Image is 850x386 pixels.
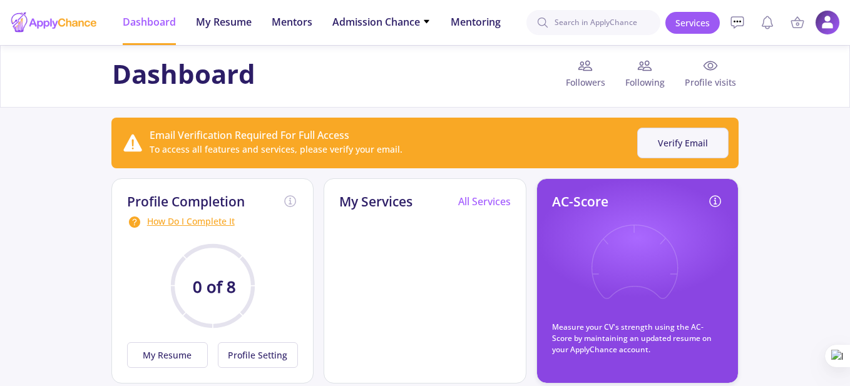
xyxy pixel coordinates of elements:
[552,322,724,355] p: Measure your CV's strength using the AC-Score by maintaining an updated resume on your ApplyChanc...
[615,76,675,89] span: Following
[526,10,660,35] input: Search in ApplyChance
[556,76,615,89] span: Followers
[339,194,412,210] h2: My Services
[196,14,252,29] span: My Resume
[332,14,431,29] span: Admission Chance
[193,276,236,298] text: 0 of 8
[675,76,739,89] span: Profile visits
[665,12,720,34] a: Services
[458,195,511,208] a: All Services
[127,342,208,368] button: My Resume
[213,342,299,368] a: Profile Setting
[127,194,245,210] h2: Profile Completion
[150,128,402,143] div: Email Verification Required For Full Access
[127,342,213,368] a: My Resume
[451,14,501,29] span: Mentoring
[637,128,729,158] button: Verify Email
[552,194,608,210] h2: AC-Score
[127,215,299,230] div: How Do I Complete It
[123,14,176,29] span: Dashboard
[112,58,255,89] h1: Dashboard
[150,143,402,156] div: To access all features and services, please verify your email.
[218,342,299,368] button: Profile Setting
[272,14,312,29] span: Mentors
